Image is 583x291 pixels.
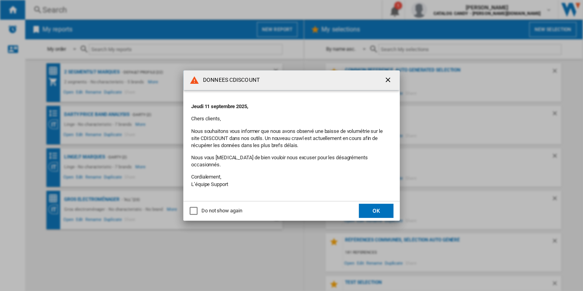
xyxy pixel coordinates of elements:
ng-md-icon: getI18NText('BUTTONS.CLOSE_DIALOG') [384,76,393,85]
p: Chers clients, [191,115,392,122]
strong: Jeudi 11 septembre 2025, [191,103,248,109]
button: getI18NText('BUTTONS.CLOSE_DIALOG') [381,72,397,88]
button: OK [359,204,393,218]
p: Cordialement, L’équipe Support [191,173,392,188]
p: Nous souhaitons vous informer que nous avons observé une baisse de volumétrie sur le site CDISCOU... [191,128,392,149]
h4: DONNEES CDISCOUNT [199,76,260,84]
md-checkbox: Do not show again [190,207,242,215]
p: Nous vous [MEDICAL_DATA] de bien vouloir nous excuser pour les désagréments occasionnés. [191,154,392,168]
div: Do not show again [201,207,242,214]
